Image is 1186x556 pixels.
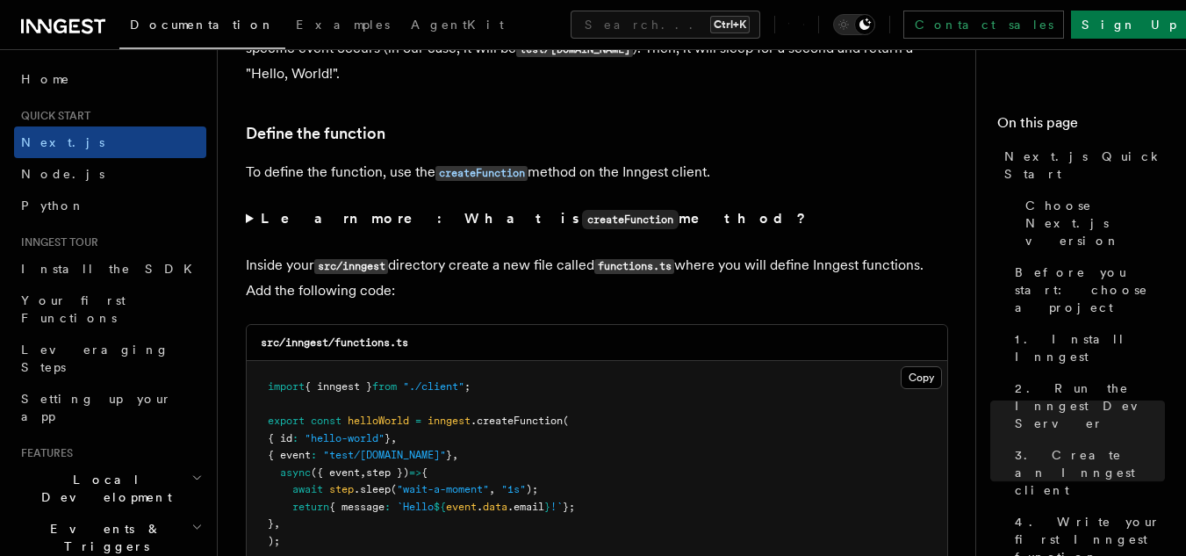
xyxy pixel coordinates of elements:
a: Documentation [119,5,285,49]
span: } [385,432,391,444]
span: ${ [434,501,446,513]
span: , [391,432,397,444]
span: { event [268,449,311,461]
span: !` [550,501,563,513]
span: event [446,501,477,513]
span: import [268,380,305,393]
span: .email [507,501,544,513]
a: Setting up your app [14,383,206,432]
span: from [372,380,397,393]
span: step [329,483,354,495]
span: `Hello [397,501,434,513]
code: src/inngest [314,259,388,274]
span: Next.js [21,135,104,149]
span: Node.js [21,167,104,181]
span: inngest [428,415,471,427]
span: Your first Functions [21,293,126,325]
span: Events & Triggers [14,520,191,555]
a: Define the function [246,121,385,146]
a: 1. Install Inngest [1008,323,1165,372]
a: createFunction [435,163,528,180]
span: , [489,483,495,495]
strong: Learn more: What is method? [261,210,809,227]
summary: Learn more: What iscreateFunctionmethod? [246,206,948,232]
span: => [409,466,421,479]
span: Local Development [14,471,191,506]
span: AgentKit [411,18,504,32]
a: Your first Functions [14,285,206,334]
span: : [292,432,298,444]
a: Examples [285,5,400,47]
a: Next.js [14,126,206,158]
span: { message [329,501,385,513]
button: Local Development [14,464,206,513]
code: createFunction [582,210,679,229]
span: { [421,466,428,479]
h4: On this page [997,112,1165,141]
span: Home [21,70,70,88]
a: Choose Next.js version [1018,190,1165,256]
span: 2. Run the Inngest Dev Server [1015,379,1165,432]
span: , [274,517,280,530]
span: Python [21,199,85,213]
a: Node.js [14,158,206,190]
span: { id [268,432,292,444]
span: ); [268,535,280,547]
span: : [385,501,391,513]
a: Next.js Quick Start [997,141,1165,190]
span: const [311,415,341,427]
span: = [415,415,421,427]
button: Search...Ctrl+K [571,11,760,39]
span: , [452,449,458,461]
a: Home [14,63,206,95]
span: ); [526,483,538,495]
span: } [446,449,452,461]
span: 1. Install Inngest [1015,330,1165,365]
span: Documentation [130,18,275,32]
span: { inngest } [305,380,372,393]
span: Setting up your app [21,392,172,423]
span: . [477,501,483,513]
a: AgentKit [400,5,514,47]
span: Install the SDK [21,262,203,276]
span: .createFunction [471,415,563,427]
span: ( [563,415,569,427]
button: Toggle dark mode [833,14,875,35]
span: return [292,501,329,513]
span: async [280,466,311,479]
span: Before you start: choose a project [1015,264,1165,316]
p: To define the function, use the method on the Inngest client. [246,160,948,185]
p: Inside your directory create a new file called where you will define Inngest functions. Add the f... [246,253,948,303]
a: Leveraging Steps [14,334,206,383]
a: 2. Run the Inngest Dev Server [1008,372,1165,439]
span: "wait-a-moment" [397,483,489,495]
kbd: Ctrl+K [710,16,750,33]
span: ({ event [311,466,360,479]
span: .sleep [354,483,391,495]
span: Features [14,446,73,460]
span: Choose Next.js version [1025,197,1165,249]
a: Python [14,190,206,221]
a: Install the SDK [14,253,206,285]
span: helloWorld [348,415,409,427]
span: , [360,466,366,479]
code: functions.ts [594,259,674,274]
button: Copy [901,366,942,389]
span: "test/[DOMAIN_NAME]" [323,449,446,461]
a: 3. Create an Inngest client [1008,439,1165,506]
span: Leveraging Steps [21,343,169,374]
span: await [292,483,323,495]
span: } [544,501,550,513]
span: Next.js Quick Start [1004,148,1165,183]
span: Inngest tour [14,235,98,249]
span: Examples [296,18,390,32]
a: Before you start: choose a project [1008,256,1165,323]
span: export [268,415,305,427]
span: "hello-world" [305,432,385,444]
a: Contact sales [903,11,1064,39]
span: "./client" [403,380,464,393]
span: : [311,449,317,461]
span: Quick start [14,109,90,123]
span: } [268,517,274,530]
span: "1s" [501,483,526,495]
